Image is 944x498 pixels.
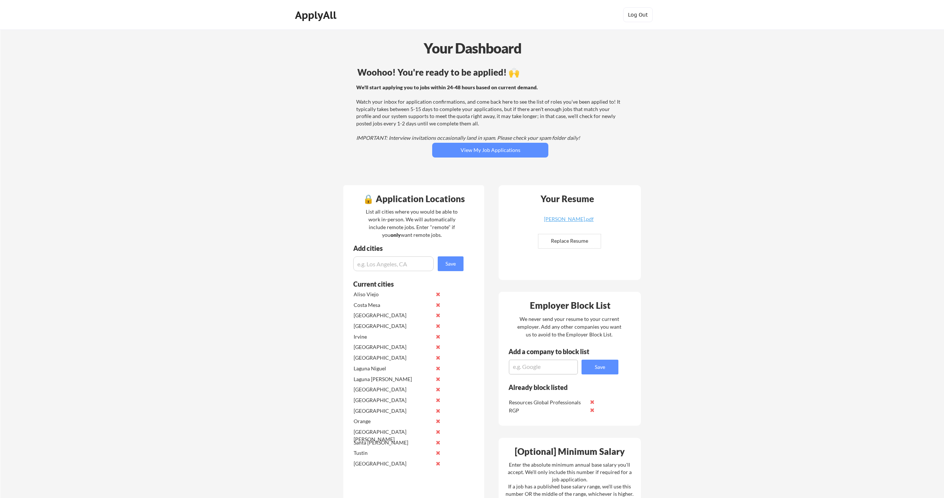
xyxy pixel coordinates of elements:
[354,386,431,393] div: [GEOGRAPHIC_DATA]
[354,312,431,319] div: [GEOGRAPHIC_DATA]
[525,217,612,228] a: [PERSON_NAME].pdf
[345,194,482,203] div: 🔒 Application Locations
[354,439,431,446] div: Santa [PERSON_NAME]
[391,232,401,238] strong: only
[354,333,431,340] div: Irvine
[357,68,623,77] div: Woohoo! You're ready to be applied! 🙌
[354,301,431,309] div: Costa Mesa
[1,38,944,59] div: Your Dashboard
[354,449,431,457] div: Tustin
[354,343,431,351] div: [GEOGRAPHIC_DATA]
[353,256,434,271] input: e.g. Los Angeles, CA
[531,194,604,203] div: Your Resume
[509,407,587,414] div: RGP
[356,84,622,142] div: Watch your inbox for application confirmations, and come back here to see the list of roles you'v...
[509,348,601,355] div: Add a company to block list
[517,315,622,338] div: We never send your resume to your current employer. Add any other companies you want us to avoid ...
[354,407,431,415] div: [GEOGRAPHIC_DATA]
[354,460,431,467] div: [GEOGRAPHIC_DATA]
[509,384,608,391] div: Already block listed
[354,291,431,298] div: Aliso Viejo
[525,217,612,222] div: [PERSON_NAME].pdf
[356,135,580,141] em: IMPORTANT: Interview invitations occasionally land in spam. Please check your spam folder daily!
[623,7,653,22] button: Log Out
[295,9,339,21] div: ApplyAll
[582,360,618,374] button: Save
[353,281,455,287] div: Current cities
[501,447,638,456] div: [Optional] Minimum Salary
[354,354,431,362] div: [GEOGRAPHIC_DATA]
[353,245,465,252] div: Add cities
[354,376,431,383] div: Laguna [PERSON_NAME]
[354,365,431,372] div: Laguna Niguel
[354,418,431,425] div: Orange
[356,84,538,90] strong: We'll start applying you to jobs within 24-48 hours based on current demand.
[354,428,431,443] div: [GEOGRAPHIC_DATA][PERSON_NAME]
[354,397,431,404] div: [GEOGRAPHIC_DATA]
[502,301,639,310] div: Employer Block List
[354,322,431,330] div: [GEOGRAPHIC_DATA]
[361,208,462,239] div: List all cities where you would be able to work in-person. We will automatically include remote j...
[509,399,587,406] div: Resources Global Professionals
[438,256,464,271] button: Save
[432,143,548,158] button: View My Job Applications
